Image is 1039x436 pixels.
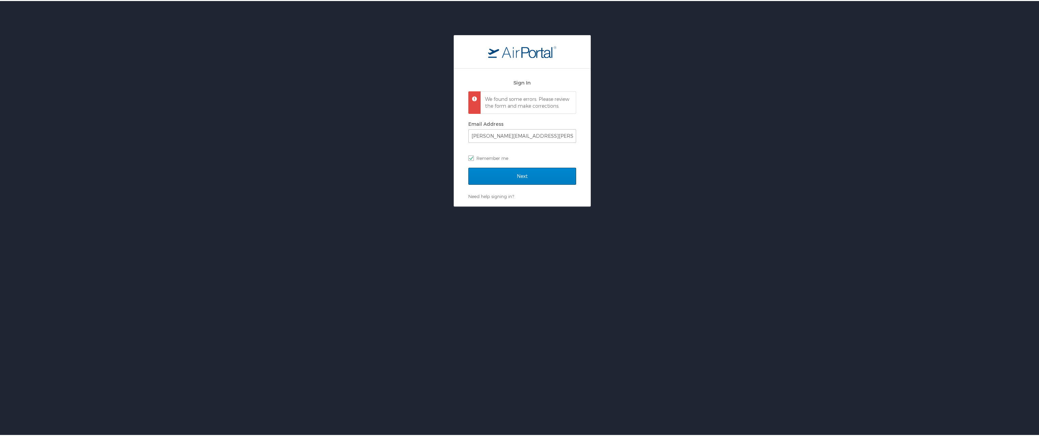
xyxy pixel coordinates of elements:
[468,152,576,162] label: Remember me
[468,120,503,126] label: Email Address
[468,78,576,86] h2: Sign In
[468,193,514,198] a: Need help signing in?
[485,95,570,108] p: We found some errors. Please review the form and make corrections.
[468,167,576,184] input: Next
[488,45,556,57] img: logo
